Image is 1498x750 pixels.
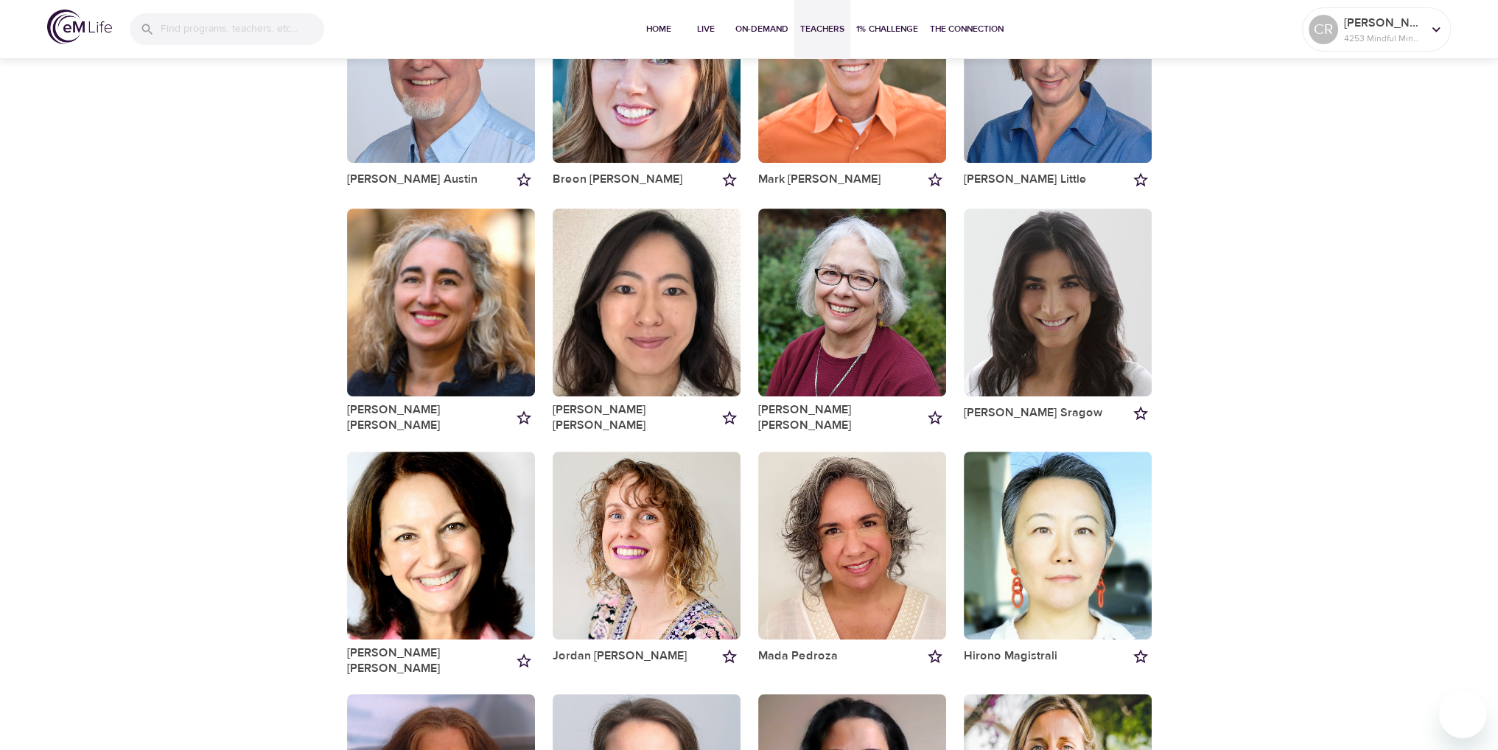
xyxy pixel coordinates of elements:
[718,645,741,667] button: Add to my favorites
[1130,169,1152,191] button: Add to my favorites
[924,645,946,667] button: Add to my favorites
[688,21,724,37] span: Live
[856,21,918,37] span: 1% Challenge
[47,10,112,44] img: logo
[347,402,513,434] a: [PERSON_NAME] [PERSON_NAME]
[553,648,687,664] a: Jordan [PERSON_NAME]
[735,21,788,37] span: On-Demand
[924,407,946,429] button: Add to my favorites
[800,21,844,37] span: Teachers
[924,169,946,191] button: Add to my favorites
[553,402,718,434] a: [PERSON_NAME] [PERSON_NAME]
[513,169,535,191] button: Add to my favorites
[553,172,683,187] a: Breon [PERSON_NAME]
[1130,402,1152,424] button: Add to my favorites
[758,172,881,187] a: Mark [PERSON_NAME]
[161,13,324,45] input: Find programs, teachers, etc...
[964,648,1057,664] a: Hirono Magistrali
[347,645,513,677] a: [PERSON_NAME] [PERSON_NAME]
[1309,15,1338,44] div: CR
[930,21,1004,37] span: The Connection
[718,169,741,191] button: Add to my favorites
[718,407,741,429] button: Add to my favorites
[1344,32,1422,45] p: 4253 Mindful Minutes
[1344,14,1422,32] p: [PERSON_NAME] 1566335021
[1130,645,1152,667] button: Add to my favorites
[513,650,535,672] button: Add to my favorites
[1439,691,1486,738] iframe: Button to launch messaging window
[964,172,1087,187] a: [PERSON_NAME] Little
[758,402,924,434] a: [PERSON_NAME] [PERSON_NAME]
[513,407,535,429] button: Add to my favorites
[964,405,1102,421] a: [PERSON_NAME] Sragow
[347,172,477,187] a: [PERSON_NAME] Austin
[641,21,676,37] span: Home
[758,648,838,664] a: Mada Pedroza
